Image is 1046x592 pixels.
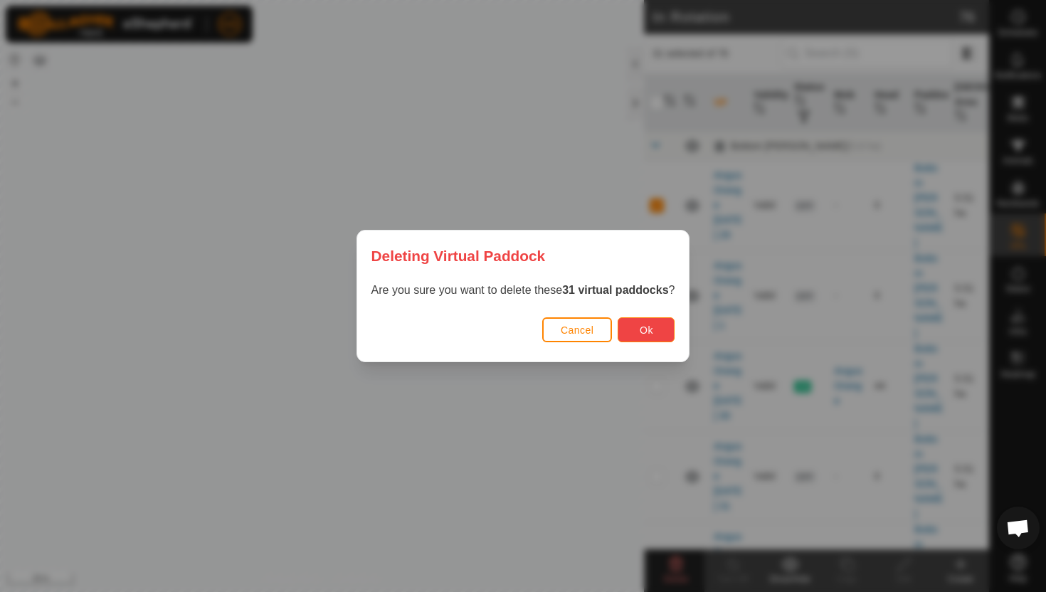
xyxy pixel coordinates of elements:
[371,245,546,267] span: Deleting Virtual Paddock
[371,284,675,296] span: Are you sure you want to delete these ?
[562,284,668,296] strong: 31 virtual paddocks
[542,317,613,342] button: Cancel
[997,507,1040,549] a: Open chat
[640,324,653,336] span: Ok
[618,317,675,342] button: Ok
[561,324,594,336] span: Cancel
